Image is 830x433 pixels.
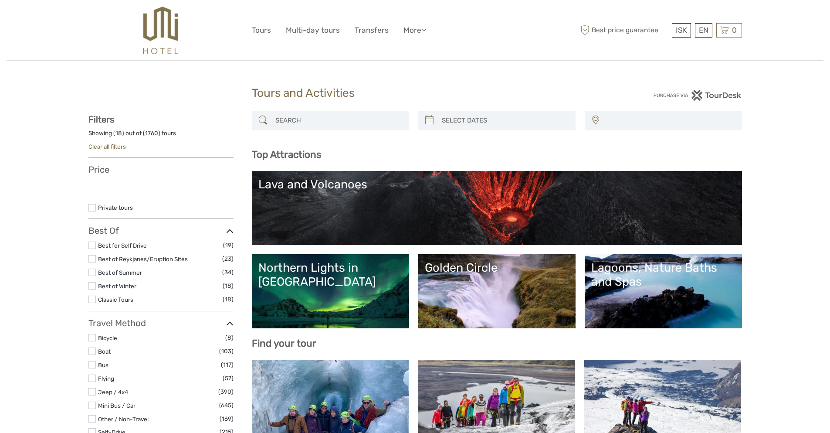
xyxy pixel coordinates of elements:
[252,86,579,100] h1: Tours and Activities
[222,254,234,264] span: (23)
[579,23,670,38] span: Best price guarantee
[98,256,188,263] a: Best of Reykjanes/Eruption Sites
[676,26,687,34] span: ISK
[258,177,735,239] a: Lava and Volcanoes
[88,225,234,236] h3: Best Of
[88,143,126,150] a: Clear all filters
[88,129,234,143] div: Showing ( ) out of ( ) tours
[731,26,738,34] span: 0
[145,129,158,137] label: 1760
[98,375,114,382] a: Flying
[425,261,569,275] div: Golden Circle
[425,261,569,322] a: Golden Circle
[98,204,133,211] a: Private tours
[272,113,405,128] input: SEARCH
[98,334,117,341] a: Bicycle
[223,240,234,250] span: (19)
[88,318,234,328] h3: Travel Method
[258,261,403,289] div: Northern Lights in [GEOGRAPHIC_DATA]
[225,333,234,343] span: (8)
[88,164,234,175] h3: Price
[115,129,122,137] label: 18
[653,90,742,101] img: PurchaseViaTourDesk.png
[98,416,149,423] a: Other / Non-Travel
[695,23,712,38] div: EN
[219,400,234,410] span: (645)
[98,361,108,368] a: Bus
[221,360,234,370] span: (117)
[223,281,234,291] span: (18)
[98,296,133,303] a: Classic Tours
[98,269,142,276] a: Best of Summer
[355,24,389,37] a: Transfers
[98,348,111,355] a: Boat
[286,24,340,37] a: Multi-day tours
[438,113,571,128] input: SELECT DATES
[98,242,147,249] a: Best for Self Drive
[222,267,234,277] span: (34)
[252,149,321,160] b: Top Attractions
[258,177,735,191] div: Lava and Volcanoes
[252,338,316,349] b: Find your tour
[98,389,128,395] a: Jeep / 4x4
[88,114,114,125] strong: Filters
[252,24,271,37] a: Tours
[403,24,426,37] a: More
[258,261,403,322] a: Northern Lights in [GEOGRAPHIC_DATA]
[218,387,234,397] span: (390)
[223,294,234,304] span: (18)
[220,414,234,424] span: (169)
[223,373,234,383] span: (57)
[591,261,735,322] a: Lagoons, Nature Baths and Spas
[219,346,234,356] span: (103)
[98,283,136,290] a: Best of Winter
[143,7,178,54] img: 526-1e775aa5-7374-4589-9d7e-5793fb20bdfc_logo_big.jpg
[591,261,735,289] div: Lagoons, Nature Baths and Spas
[98,402,136,409] a: Mini Bus / Car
